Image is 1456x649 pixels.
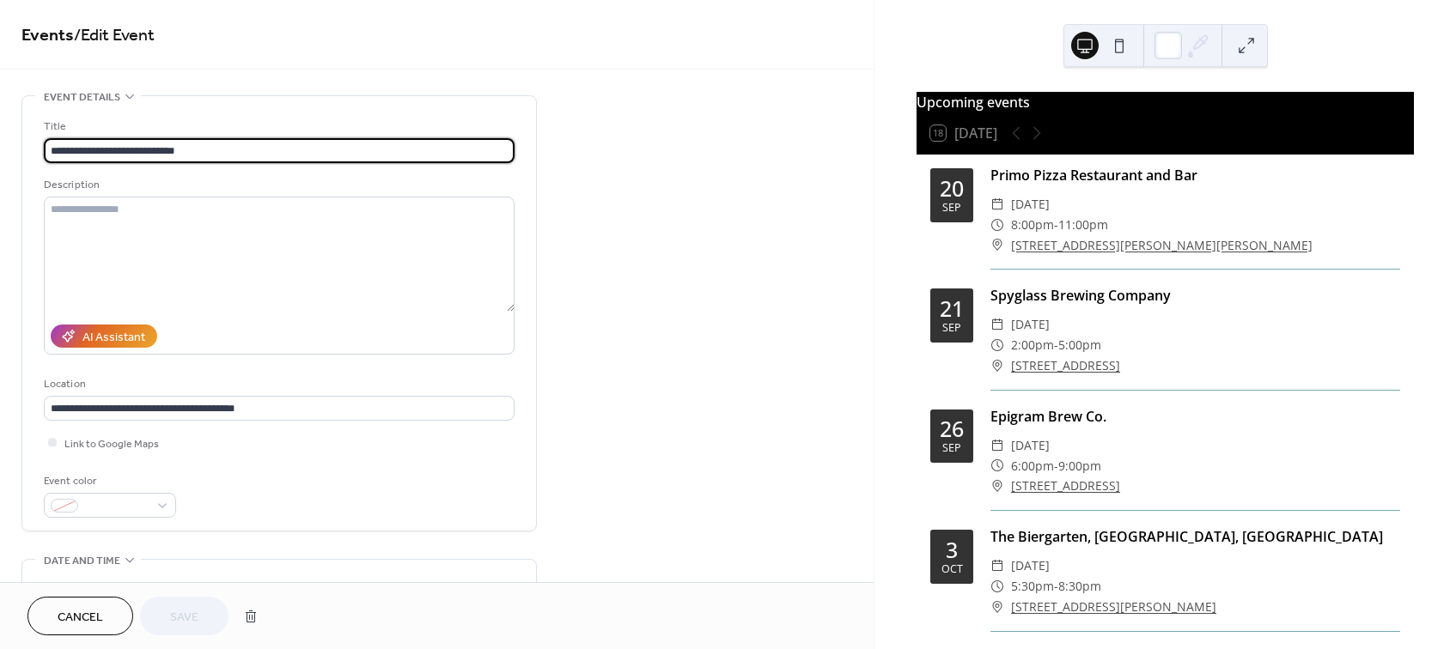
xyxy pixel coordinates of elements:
[990,576,1004,597] div: ​
[990,285,1400,306] div: Spyglass Brewing Company
[942,443,961,454] div: Sep
[1054,456,1058,476] span: -
[990,526,1400,547] div: The Biergarten, [GEOGRAPHIC_DATA], [GEOGRAPHIC_DATA]
[1011,435,1050,456] span: [DATE]
[990,435,1004,456] div: ​
[990,555,1004,576] div: ​
[44,581,97,599] div: Start date
[1011,555,1050,576] span: [DATE]
[1058,576,1101,597] span: 8:30pm
[941,564,963,575] div: Oct
[64,435,159,453] span: Link to Google Maps
[940,178,964,199] div: 20
[1011,476,1120,496] a: [STREET_ADDRESS]
[44,176,511,194] div: Description
[44,375,511,393] div: Location
[942,203,961,214] div: Sep
[990,235,1004,256] div: ​
[44,472,173,490] div: Event color
[942,323,961,334] div: Sep
[990,406,1400,427] div: Epigram Brew Co.
[74,19,155,52] span: / Edit Event
[1011,235,1313,256] a: [STREET_ADDRESS][PERSON_NAME][PERSON_NAME]
[51,324,157,348] button: AI Assistant
[1054,576,1058,597] span: -
[44,552,120,570] span: Date and time
[27,597,133,635] button: Cancel
[1011,335,1054,355] span: 2:00pm
[1011,194,1050,215] span: [DATE]
[1058,215,1108,235] span: 11:00pm
[940,418,964,440] div: 26
[1054,335,1058,355] span: -
[940,298,964,319] div: 21
[917,92,1414,112] div: Upcoming events
[1011,456,1054,476] span: 6:00pm
[44,88,120,106] span: Event details
[990,476,1004,496] div: ​
[1054,215,1058,235] span: -
[990,194,1004,215] div: ​
[1011,215,1054,235] span: 8:00pm
[990,355,1004,376] div: ​
[1011,314,1050,335] span: [DATE]
[1058,456,1101,476] span: 9:00pm
[990,335,1004,355] div: ​
[21,19,74,52] a: Events
[44,118,511,136] div: Title
[990,597,1004,617] div: ​
[82,329,145,347] div: AI Assistant
[990,314,1004,335] div: ​
[58,609,103,627] span: Cancel
[990,165,1400,185] div: Primo Pizza Restaurant and Bar
[1011,355,1120,376] a: [STREET_ADDRESS]
[1058,335,1101,355] span: 5:00pm
[946,539,958,561] div: 3
[1011,597,1216,617] a: [STREET_ADDRESS][PERSON_NAME]
[1011,576,1054,597] span: 5:30pm
[990,456,1004,476] div: ​
[990,215,1004,235] div: ​
[288,581,336,599] div: End date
